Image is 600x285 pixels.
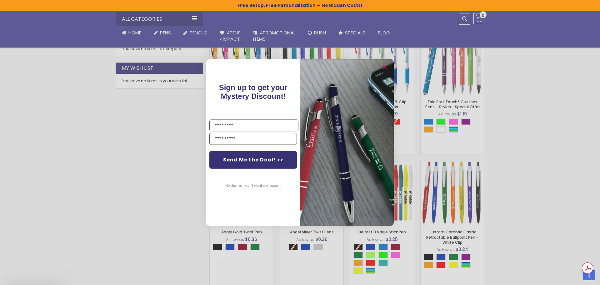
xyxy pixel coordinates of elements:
button: Close dialog [380,62,390,72]
span: ! [219,83,287,100]
button: No thanks, I don't want a discount. [222,178,284,194]
span: Sign up to get your Mystery Discount [219,83,287,100]
img: pop-up-image [300,59,394,226]
button: Send Me the Deal! >> [209,151,297,169]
